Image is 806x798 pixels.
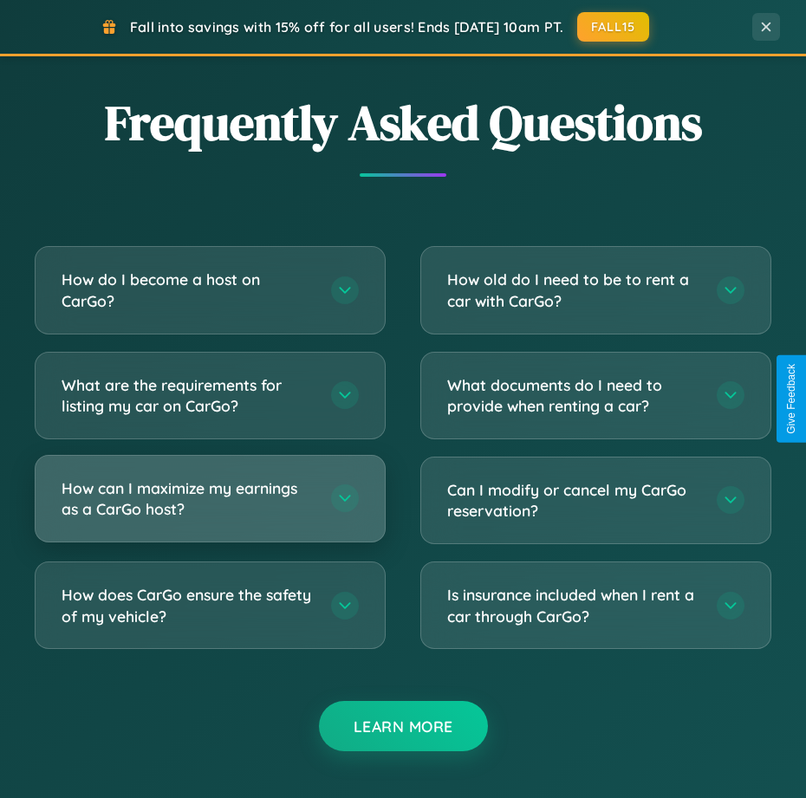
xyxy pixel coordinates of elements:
h3: Can I modify or cancel my CarGo reservation? [447,479,699,522]
h3: How old do I need to be to rent a car with CarGo? [447,269,699,311]
span: Fall into savings with 15% off for all users! Ends [DATE] 10am PT. [130,18,564,36]
div: Give Feedback [785,364,797,434]
h3: How can I maximize my earnings as a CarGo host? [62,477,314,520]
button: FALL15 [577,12,650,42]
button: Learn More [319,701,488,751]
h3: How does CarGo ensure the safety of my vehicle? [62,584,314,626]
h3: Is insurance included when I rent a car through CarGo? [447,584,699,626]
h3: What are the requirements for listing my car on CarGo? [62,374,314,417]
h3: How do I become a host on CarGo? [62,269,314,311]
h2: Frequently Asked Questions [35,89,771,156]
h3: What documents do I need to provide when renting a car? [447,374,699,417]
